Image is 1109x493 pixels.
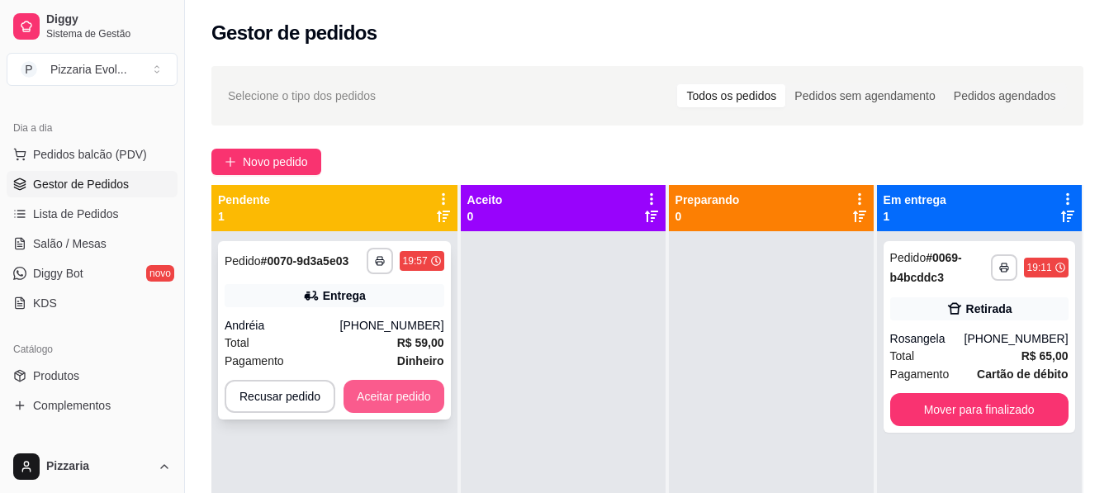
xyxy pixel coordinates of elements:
[397,354,444,367] strong: Dinheiro
[225,334,249,352] span: Total
[340,317,444,334] div: [PHONE_NUMBER]
[890,393,1069,426] button: Mover para finalizado
[945,84,1065,107] div: Pedidos agendados
[677,84,785,107] div: Todos os pedidos
[7,260,178,287] a: Diggy Botnovo
[33,206,119,222] span: Lista de Pedidos
[966,301,1012,317] div: Retirada
[225,254,261,268] span: Pedido
[218,192,270,208] p: Pendente
[33,295,57,311] span: KDS
[7,201,178,227] a: Lista de Pedidos
[225,352,284,370] span: Pagamento
[50,61,127,78] div: Pizzaria Evol ...
[467,192,503,208] p: Aceito
[890,347,915,365] span: Total
[344,380,444,413] button: Aceitar pedido
[785,84,944,107] div: Pedidos sem agendamento
[33,367,79,384] span: Produtos
[21,61,37,78] span: P
[403,254,428,268] div: 19:57
[1027,261,1052,274] div: 19:11
[225,156,236,168] span: plus
[225,380,335,413] button: Recusar pedido
[33,265,83,282] span: Diggy Bot
[33,146,147,163] span: Pedidos balcão (PDV)
[675,208,740,225] p: 0
[890,365,950,383] span: Pagamento
[7,53,178,86] button: Select a team
[977,367,1068,381] strong: Cartão de débito
[7,230,178,257] a: Salão / Mesas
[261,254,349,268] strong: # 0070-9d3a5e03
[7,141,178,168] button: Pedidos balcão (PDV)
[1021,349,1069,363] strong: R$ 65,00
[33,176,129,192] span: Gestor de Pedidos
[397,336,444,349] strong: R$ 59,00
[33,397,111,414] span: Complementos
[890,330,964,347] div: Rosangela
[33,235,107,252] span: Salão / Mesas
[218,208,270,225] p: 1
[323,287,366,304] div: Entrega
[7,290,178,316] a: KDS
[211,20,377,46] h2: Gestor de pedidos
[46,27,171,40] span: Sistema de Gestão
[7,115,178,141] div: Dia a dia
[884,208,946,225] p: 1
[7,392,178,419] a: Complementos
[7,336,178,363] div: Catálogo
[46,12,171,27] span: Diggy
[46,459,151,474] span: Pizzaria
[225,317,340,334] div: Andréia
[884,192,946,208] p: Em entrega
[890,251,927,264] span: Pedido
[228,87,376,105] span: Selecione o tipo dos pedidos
[964,330,1069,347] div: [PHONE_NUMBER]
[890,251,962,284] strong: # 0069-b4bcddc3
[467,208,503,225] p: 0
[211,149,321,175] button: Novo pedido
[675,192,740,208] p: Preparando
[7,363,178,389] a: Produtos
[7,7,178,46] a: DiggySistema de Gestão
[7,171,178,197] a: Gestor de Pedidos
[7,447,178,486] button: Pizzaria
[243,153,308,171] span: Novo pedido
